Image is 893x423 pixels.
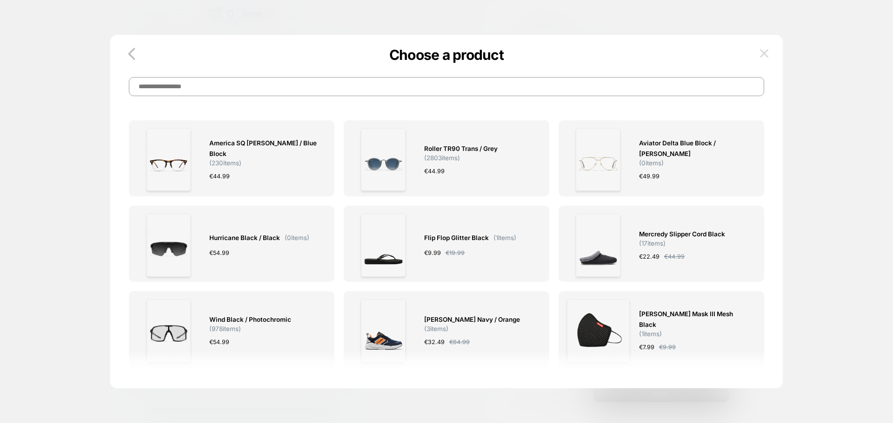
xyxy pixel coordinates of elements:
span: € 44.99 [664,252,685,261]
span: Aviator Delta Blue Block / [PERSON_NAME] [639,138,746,159]
span: € 7.99 [639,342,654,352]
span: [PERSON_NAME] Mask III Mesh Black [639,309,746,330]
img: DFKOPT0043_0003_10.jpg [576,128,620,191]
span: € 22.49 [639,252,660,261]
span: ( 1 items) [493,234,516,241]
img: DFKMAS0109_0020_10.jpg [567,299,630,362]
span: € 9.99 [659,342,676,352]
span: € 49.99 [639,171,660,181]
span: ( 17 items) [639,240,666,247]
span: ( 0 items) [639,159,664,167]
span: [PERSON_NAME] Navy / Orange [424,314,520,325]
span: Mercredy Slipper Cord Black [639,229,725,240]
span: ( 1 items) [639,330,662,338]
p: Choose a product [110,46,783,63]
img: LI330272_0020_10_bb18fe3f-2011-4844-b725-ad35cf1b7e74.jpg [576,214,620,276]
